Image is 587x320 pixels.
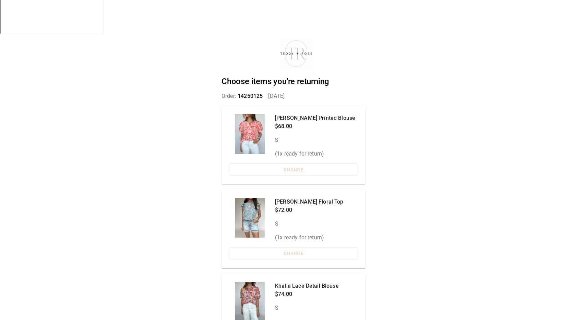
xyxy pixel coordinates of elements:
[275,114,355,122] p: [PERSON_NAME] Printed Blouse
[275,220,344,228] p: S
[275,282,339,290] p: Khalia Lace Detail Blouse
[275,136,355,144] p: S
[275,150,355,158] p: ( 1 x ready for return)
[275,233,344,242] p: ( 1 x ready for return)
[277,38,316,68] img: shop-teddyrose.myshopify.com-d93983e8-e25b-478f-b32e-9430bef33fdd
[275,206,344,214] p: $72.00
[230,163,357,176] button: Change
[221,92,366,100] p: Order: [DATE]
[238,93,263,99] span: 14250125
[230,247,357,260] button: Change
[275,198,344,206] p: [PERSON_NAME] Floral Top
[275,290,339,298] p: $74.00
[275,304,339,312] p: S
[275,122,355,130] p: $68.00
[221,77,366,87] h2: Choose items you're returning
